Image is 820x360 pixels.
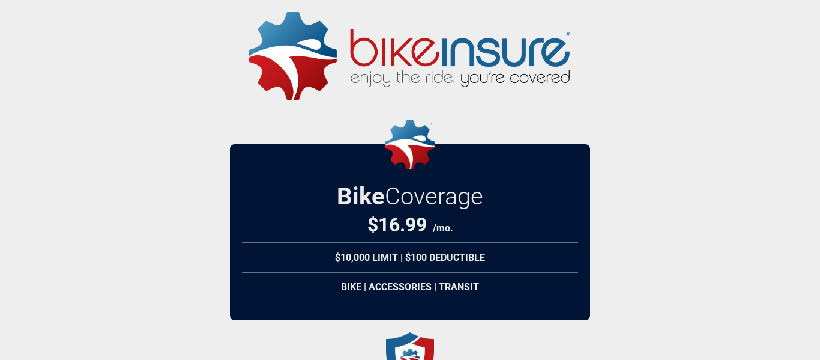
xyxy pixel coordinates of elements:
[242,242,578,273] div: $10,000 Limit | $100 Deductible
[385,182,483,210] span: Coverage
[337,182,483,210] h2: Bike
[242,272,578,302] div: Bike | Accessories | Transit
[367,213,453,236] div: $16.99
[433,222,453,234] span: /mo.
